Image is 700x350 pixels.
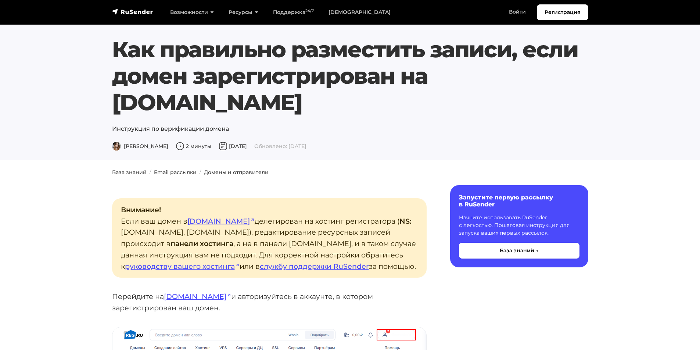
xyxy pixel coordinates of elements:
[219,143,247,149] span: [DATE]
[187,217,255,225] a: [DOMAIN_NAME]
[254,143,306,149] span: Обновлено: [DATE]
[176,143,211,149] span: 2 минуты
[112,143,168,149] span: [PERSON_NAME]
[459,214,579,237] p: Начните использовать RuSender с легкостью. Пошаговая инструкция для запуска ваших первых рассылок.
[321,5,398,20] a: [DEMOGRAPHIC_DATA]
[163,5,221,20] a: Возможности
[399,217,412,225] strong: NS:
[112,8,153,15] img: RuSender
[502,4,533,19] a: Войти
[112,36,588,116] h1: Как правильно разместить записи, если домен зарегистрирован на [DOMAIN_NAME]
[219,142,227,151] img: Дата публикации
[305,8,314,13] sup: 24/7
[537,4,588,20] a: Регистрация
[176,142,184,151] img: Время чтения
[112,125,588,133] p: Инструкция по верификации домена
[125,262,240,271] a: руководству вашего хостинга
[459,243,579,259] button: База знаний →
[204,169,269,176] a: Домены и отправители
[260,262,369,271] a: службу поддержки RuSender
[108,169,593,176] nav: breadcrumb
[459,194,579,208] h6: Запустите первую рассылку в RuSender
[164,292,231,301] a: [DOMAIN_NAME]
[266,5,321,20] a: Поддержка24/7
[121,205,161,214] strong: Внимание!
[450,185,588,267] a: Запустите первую рассылку в RuSender Начните использовать RuSender с легкостью. Пошаговая инструк...
[112,198,427,278] p: Если ваш домен в делегирован на хостинг регистратора ( [DOMAIN_NAME], [DOMAIN_NAME]), редактирова...
[154,169,197,176] a: Email рассылки
[112,169,147,176] a: База знаний
[112,291,427,313] p: Перейдите на и авторизуйтесь в аккаунте, в котором зарегистрирован ваш домен.
[221,5,266,20] a: Ресурсы
[170,239,233,248] strong: панели хостинга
